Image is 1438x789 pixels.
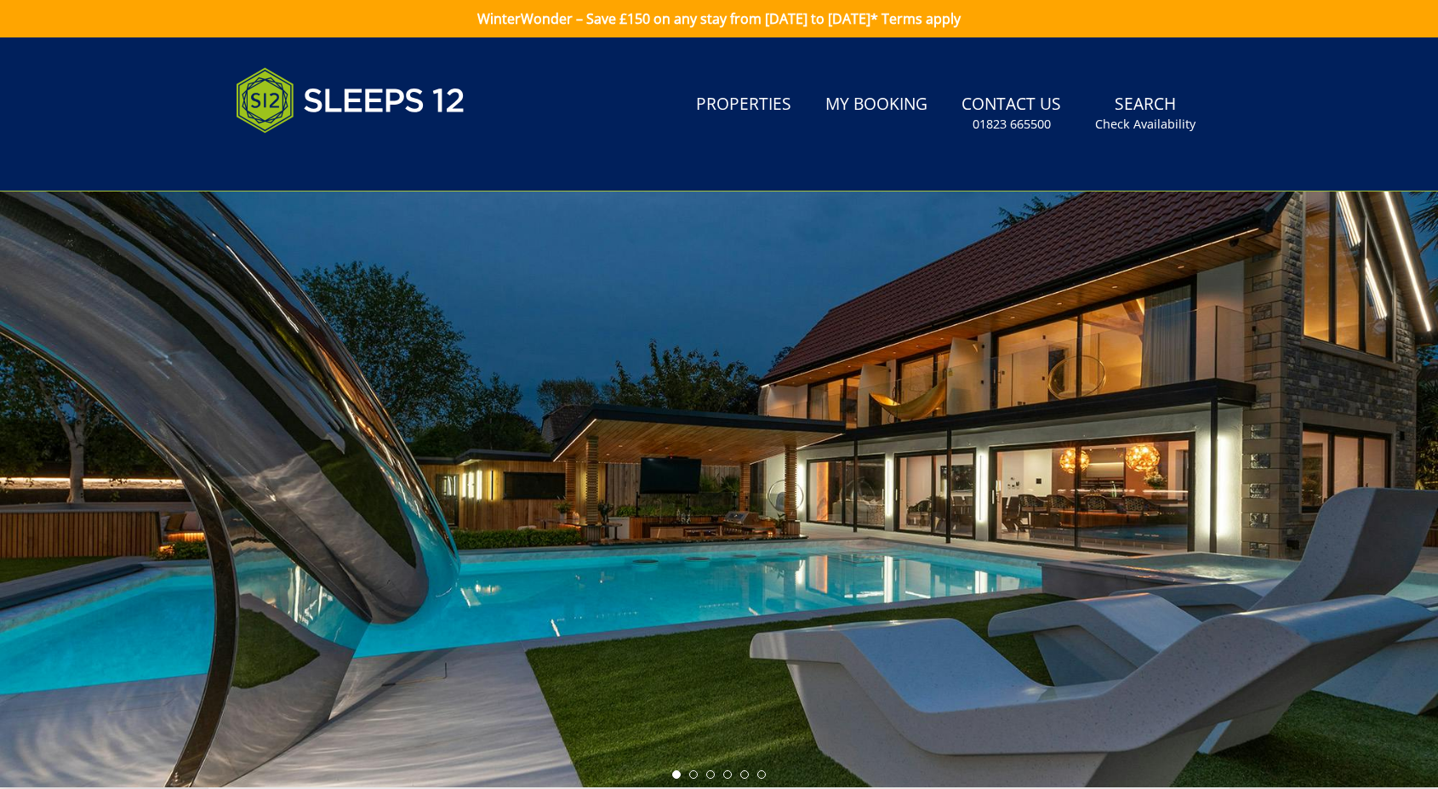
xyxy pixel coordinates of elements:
img: Sleeps 12 [236,58,465,143]
a: Properties [689,86,798,124]
a: Contact Us01823 665500 [955,86,1068,141]
small: Check Availability [1095,116,1195,133]
iframe: Customer reviews powered by Trustpilot [227,153,406,168]
a: SearchCheck Availability [1088,86,1202,141]
a: My Booking [819,86,934,124]
small: 01823 665500 [973,116,1051,133]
